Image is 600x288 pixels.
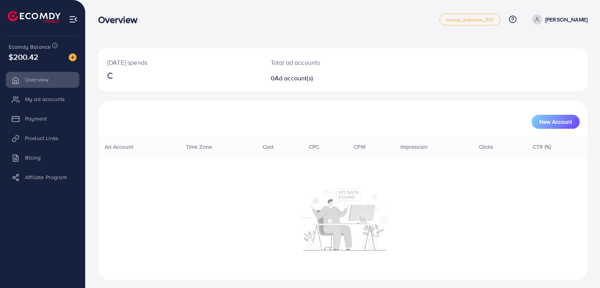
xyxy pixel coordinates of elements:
span: Ad account(s) [275,74,313,82]
img: logo [8,11,61,23]
img: image [69,53,77,61]
span: $200.42 [9,51,38,62]
span: metap_pakistan_001 [446,17,494,22]
img: menu [69,15,78,24]
span: Ecomdy Balance [9,43,51,51]
button: New Account [532,115,580,129]
p: [DATE] spends [107,58,252,67]
p: Total ad accounts [271,58,374,67]
a: [PERSON_NAME] [529,14,587,25]
a: metap_pakistan_001 [439,14,500,25]
p: [PERSON_NAME] [545,15,587,24]
h2: 0 [271,75,374,82]
span: New Account [539,119,572,124]
h3: Overview [98,14,144,25]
